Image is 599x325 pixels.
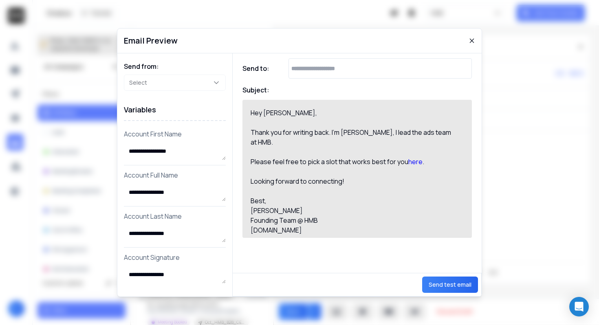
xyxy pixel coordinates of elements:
a: here [408,157,423,166]
div: Thank you for writing back. I’m [PERSON_NAME], I lead the ads team at HMB. [251,127,454,157]
div: Open Intercom Messenger [569,297,589,316]
button: Send test email [422,277,478,293]
div: Please feel free to pick a slot that works best for you . [251,157,454,176]
div: Looking forward to connecting! [251,176,454,196]
div: Best, [PERSON_NAME] Founding Team @ HMB [DOMAIN_NAME] [251,196,454,235]
h1: Send to: [242,64,275,73]
div: Hey [PERSON_NAME], [251,108,454,127]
